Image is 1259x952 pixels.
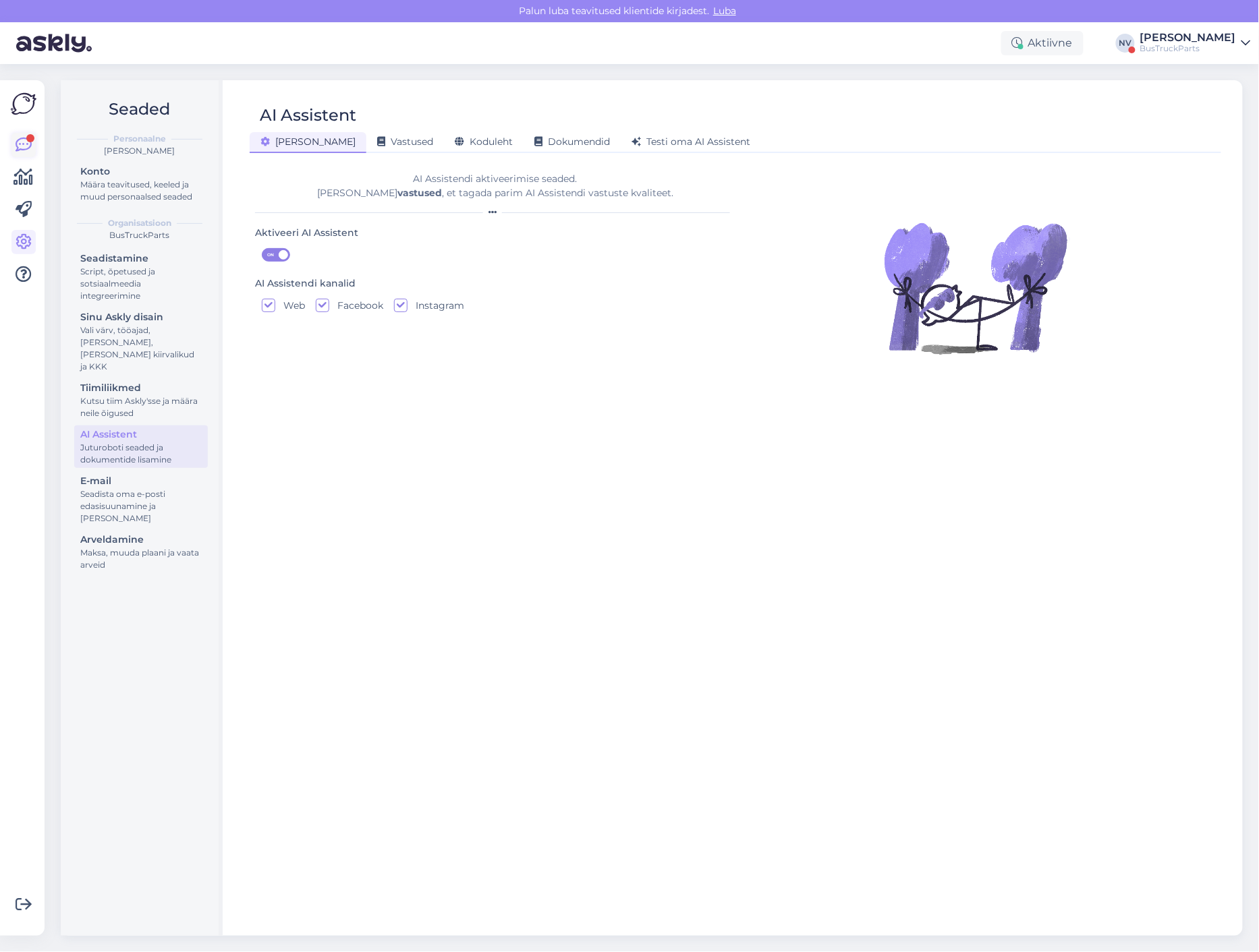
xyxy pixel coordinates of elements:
a: AI AssistentJuturoboti seaded ja dokumentide lisamine [74,425,208,468]
div: BusTruckParts [1140,43,1236,54]
div: Kutsu tiim Askly'sse ja määra neile õigused [80,395,202,419]
div: E-mail [80,474,202,488]
div: Tiimiliikmed [80,381,202,395]
div: Maksa, muuda plaani ja vaata arveid [80,547,202,571]
label: Facebook [329,299,383,312]
div: Aktiveeri AI Assistent [255,226,358,241]
label: Web [275,299,305,312]
a: Sinu Askly disainVali värv, tööajad, [PERSON_NAME], [PERSON_NAME] kiirvalikud ja KKK [74,308,208,375]
span: Luba [709,5,740,17]
a: SeadistamineScript, õpetused ja sotsiaalmeedia integreerimine [74,249,208,304]
label: Instagram [408,299,464,312]
div: Seadista oma e-posti edasisuunamine ja [PERSON_NAME] [80,488,202,525]
span: Testi oma AI Assistent [632,136,750,148]
div: Aktiivne [1001,31,1084,55]
a: ArveldamineMaksa, muuda plaani ja vaata arveid [74,531,208,573]
div: Määra teavitused, keeled ja muud personaalsed seaded [80,179,202,203]
div: AI Assistendi kanalid [255,276,356,291]
h2: Seaded [72,96,208,122]
a: [PERSON_NAME]BusTruckParts [1140,32,1251,54]
a: KontoMäära teavitused, keeled ja muud personaalsed seaded [74,162,208,205]
span: ON [262,249,279,261]
div: Sinu Askly disain [80,310,202,324]
div: [PERSON_NAME] [1140,32,1236,43]
img: Illustration [881,194,1070,382]
div: Juturoboti seaded ja dokumentide lisamine [80,442,202,466]
span: Koduleht [455,136,513,148]
div: BusTruckParts [72,229,208,241]
div: AI Assistendi aktiveerimise seaded. [PERSON_NAME] , et tagada parim AI Assistendi vastuste kvalit... [255,172,735,200]
div: Seadistamine [80,251,202,266]
b: vastused [397,187,442,199]
div: AI Assistent [80,427,202,442]
span: [PERSON_NAME] [260,136,356,148]
div: Vali värv, tööajad, [PERSON_NAME], [PERSON_NAME] kiirvalikud ja KKK [80,324,202,373]
div: Script, õpetused ja sotsiaalmeedia integreerimine [80,266,202,302]
span: Dokumendid [534,136,610,148]
b: Personaalne [113,133,166,145]
div: NV [1116,34,1135,53]
span: Vastused [377,136,433,148]
div: [PERSON_NAME] [72,145,208,157]
a: E-mailSeadista oma e-posti edasisuunamine ja [PERSON_NAME] [74,472,208,527]
a: TiimiliikmedKutsu tiim Askly'sse ja määra neile õigused [74,379,208,421]
b: Organisatsioon [108,217,171,229]
div: Arveldamine [80,533,202,547]
div: AI Assistent [260,102,356,128]
img: Askly Logo [11,91,36,117]
div: Konto [80,165,202,179]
